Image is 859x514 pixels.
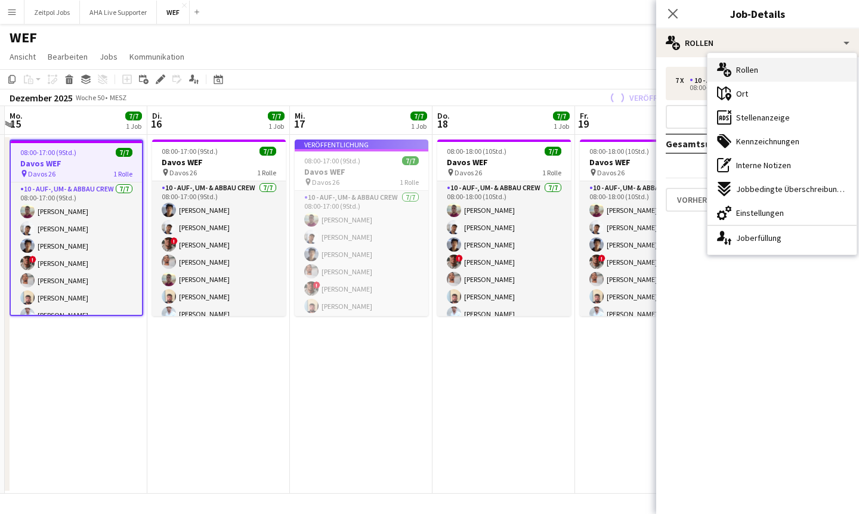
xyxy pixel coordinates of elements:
h3: Job-Details [656,6,859,21]
span: Woche 50 [75,93,105,102]
app-card-role: 10 - Auf-, Um- & Abbau Crew7/708:00-18:00 (10Std.)[PERSON_NAME][PERSON_NAME][PERSON_NAME]![PERSON... [437,181,571,326]
span: 1 Rolle [542,168,561,177]
div: MESZ [110,93,126,102]
app-job-card: 08:00-18:00 (10Std.)7/7Davos WEF Davos 261 Rolle10 - Auf-, Um- & Abbau Crew7/708:00-18:00 (10Std.... [580,140,713,316]
span: 7/7 [410,112,427,120]
button: Zeitpol Jobs [24,1,80,24]
span: Ansicht [10,51,36,62]
span: Mi. [295,110,305,121]
span: Fr. [580,110,589,121]
span: ! [29,256,36,263]
span: Ort [736,88,748,99]
app-card-role: 10 - Auf-, Um- & Abbau Crew7/708:00-17:00 (9Std.)[PERSON_NAME][PERSON_NAME]![PERSON_NAME][PERSON_... [152,181,286,326]
span: Interne Notizen [736,160,791,171]
div: 08:00-17:00 (9Std.) [675,85,827,91]
h3: Davos WEF [152,157,286,168]
div: 10 - Auf-, Um- & Abbau Crew [690,76,789,85]
span: 08:00-18:00 (10Std.) [589,147,649,156]
span: ! [456,255,463,262]
span: 16 [150,117,162,131]
span: 7/7 [116,148,132,157]
app-card-role: 10 - Auf-, Um- & Abbau Crew7/708:00-18:00 (10Std.)[PERSON_NAME][PERSON_NAME][PERSON_NAME]![PERSON... [580,181,713,326]
span: 1 Rolle [257,168,276,177]
span: 08:00-18:00 (10Std.) [447,147,506,156]
span: 17 [293,117,305,131]
a: Jobs [95,49,122,64]
span: Kommunikation [129,51,184,62]
span: 7/7 [268,112,285,120]
span: Einstellungen [736,208,784,218]
button: Vorherige [666,188,730,212]
span: 15 [8,117,23,131]
app-job-card: 08:00-18:00 (10Std.)7/7Davos WEF Davos 261 Rolle10 - Auf-, Um- & Abbau Crew7/708:00-18:00 (10Std.... [437,140,571,316]
span: Jobbedingte Überschreibungen [736,184,847,194]
span: 1 Rolle [113,169,132,178]
button: WEF [157,1,190,24]
div: 1 Job [411,122,427,131]
span: Davos 26 [455,168,482,177]
div: 1 Job [126,122,141,131]
span: Do. [437,110,450,121]
span: Di. [152,110,162,121]
div: Dezember 2025 [10,92,73,104]
h3: Davos WEF [437,157,571,168]
app-card-role: 10 - Auf-, Um- & Abbau Crew7/708:00-17:00 (9Std.)[PERSON_NAME][PERSON_NAME][PERSON_NAME]![PERSON_... [11,182,142,327]
span: 7/7 [553,112,570,120]
span: 18 [435,117,450,131]
div: 7 x [675,76,690,85]
span: ! [598,255,605,262]
td: Gesamtsumme [666,134,786,153]
div: Joberfüllung [707,226,857,250]
span: Davos 26 [169,168,197,177]
span: 7/7 [259,147,276,156]
span: 08:00-17:00 (9Std.) [20,148,76,157]
span: 7/7 [125,112,142,120]
span: Stellenanzeige [736,112,790,123]
app-job-card: 08:00-17:00 (9Std.)7/7Davos WEF Davos 261 Rolle10 - Auf-, Um- & Abbau Crew7/708:00-17:00 (9Std.)[... [152,140,286,316]
app-job-card: Veröffentlichung08:00-17:00 (9Std.)7/7Davos WEF Davos 261 Rolle10 - Auf-, Um- & Abbau Crew7/708:0... [295,140,428,316]
span: Davos 26 [597,168,625,177]
button: AHA Live Supporter [80,1,157,24]
button: Rolle hinzufügen [666,105,849,129]
div: Veröffentlichung [295,140,428,149]
span: 7/7 [545,147,561,156]
div: 1 Job [554,122,569,131]
span: 08:00-17:00 (9Std.) [162,147,218,156]
span: Mo. [10,110,23,121]
a: Ansicht [5,49,41,64]
h3: Davos WEF [580,157,713,168]
div: 1 Job [268,122,284,131]
app-job-card: 08:00-17:00 (9Std.)7/7Davos WEF Davos 261 Rolle10 - Auf-, Um- & Abbau Crew7/708:00-17:00 (9Std.)[... [10,140,143,316]
div: Rollen [656,29,859,57]
span: ! [171,237,178,244]
a: Kommunikation [125,49,189,64]
span: Kennzeichnungen [736,136,799,147]
span: Rollen [736,64,758,75]
h3: Davos WEF [11,158,142,169]
span: 19 [578,117,589,131]
span: Jobs [100,51,118,62]
a: Bearbeiten [43,49,92,64]
h1: WEF [10,29,37,47]
span: Bearbeiten [48,51,88,62]
span: Davos 26 [28,169,55,178]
